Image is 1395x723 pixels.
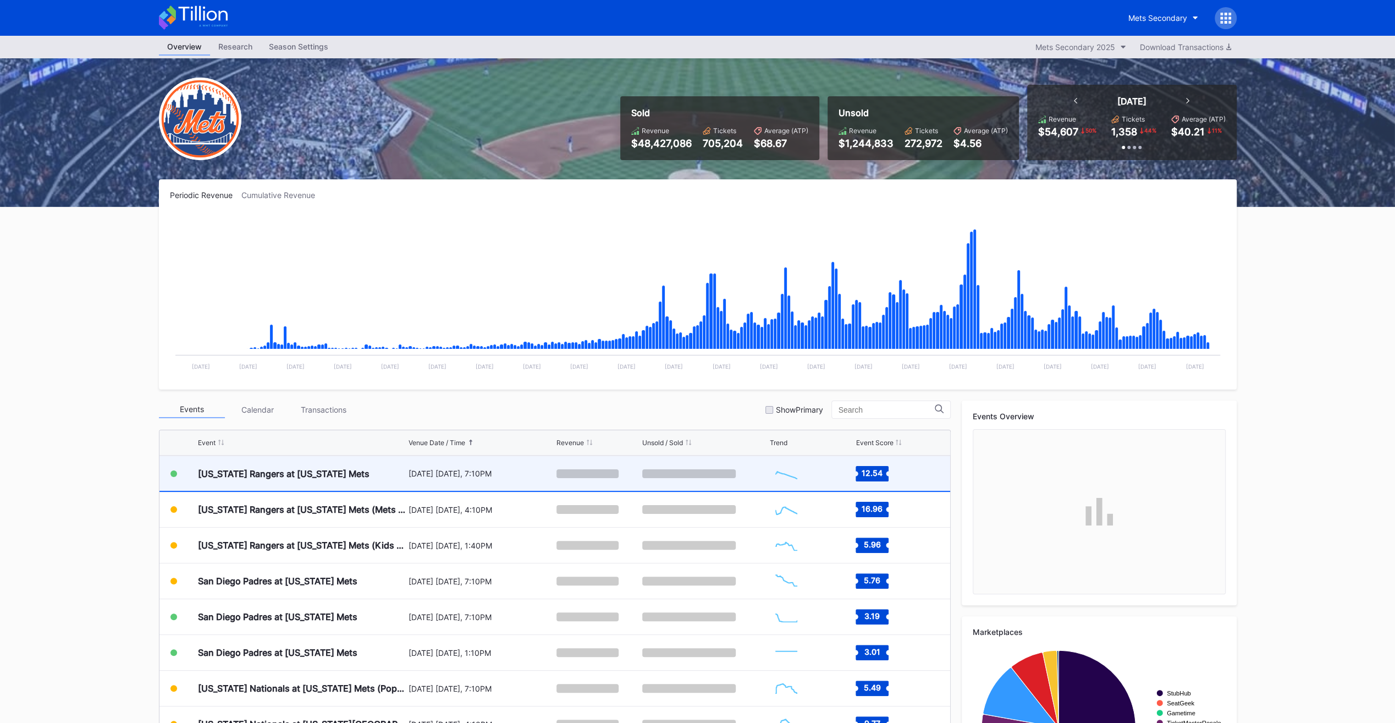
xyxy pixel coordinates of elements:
a: Research [210,39,261,56]
text: 3.01 [864,647,880,656]
div: Sold [631,107,808,118]
div: [US_STATE] Rangers at [US_STATE] Mets [198,468,370,479]
div: San Diego Padres at [US_STATE] Mets [198,576,357,587]
text: [DATE] [333,363,351,370]
div: Trend [770,439,787,447]
div: [DATE] [1117,96,1146,107]
div: Revenue [1049,115,1076,123]
div: San Diego Padres at [US_STATE] Mets [198,647,357,658]
div: Average (ATP) [1182,115,1226,123]
div: $40.21 [1171,126,1205,138]
text: [DATE] [949,363,967,370]
div: [US_STATE] Rangers at [US_STATE] Mets (Kids Color-In Lunchbox Giveaway) [198,540,406,551]
text: [DATE] [665,363,683,370]
text: 16.96 [862,504,883,513]
div: [DATE] [DATE], 1:10PM [409,648,554,658]
button: Download Transactions [1134,40,1237,54]
text: [DATE] [807,363,825,370]
text: [DATE] [1186,363,1204,370]
div: Unsold / Sold [642,439,683,447]
text: [DATE] [1044,363,1062,370]
div: Revenue [556,439,584,447]
div: Average (ATP) [964,127,1008,135]
svg: Chart title [770,639,803,666]
text: Gametime [1167,710,1195,716]
text: [DATE] [1138,363,1156,370]
div: Revenue [849,127,876,135]
div: San Diego Padres at [US_STATE] Mets [198,611,357,622]
text: StubHub [1167,690,1191,697]
div: [US_STATE] Rangers at [US_STATE] Mets (Mets Alumni Classic/Mrs. Met Taxicab [GEOGRAPHIC_DATA] Giv... [198,504,406,515]
text: [DATE] [476,363,494,370]
div: Event Score [856,439,893,447]
div: Event [198,439,216,447]
div: Periodic Revenue [170,190,241,200]
div: $54,607 [1038,126,1078,138]
div: [US_STATE] Nationals at [US_STATE] Mets (Pop-Up Home Run Apple Giveaway) [198,683,406,694]
svg: Chart title [770,567,803,595]
a: Overview [159,39,210,56]
text: 5.96 [864,540,881,549]
div: $48,427,086 [631,138,692,149]
text: 5.76 [864,576,880,585]
div: 11 % [1211,126,1223,135]
div: Research [210,39,261,54]
div: $4.56 [953,138,1008,149]
text: [DATE] [854,363,872,370]
div: Marketplaces [973,627,1226,637]
div: Tickets [915,127,938,135]
svg: Chart title [770,532,803,559]
div: Cumulative Revenue [241,190,324,200]
text: SeatGeek [1167,700,1194,706]
button: Mets Secondary [1120,8,1206,28]
text: [DATE] [570,363,588,370]
div: [DATE] [DATE], 7:10PM [409,684,554,693]
div: 705,204 [703,138,743,149]
div: Download Transactions [1140,42,1231,52]
text: [DATE] [286,363,304,370]
text: [DATE] [239,363,257,370]
text: [DATE] [996,363,1014,370]
svg: Chart title [170,213,1226,379]
text: 12.54 [862,468,883,477]
div: Revenue [642,127,669,135]
div: 50 % [1084,126,1098,135]
div: Season Settings [261,39,337,54]
div: Mets Secondary 2025 [1035,42,1115,52]
div: Transactions [291,401,357,418]
input: Search [839,406,935,414]
img: New-York-Mets-Transparent.png [159,78,241,160]
div: Calendar [225,401,291,418]
text: [DATE] [901,363,919,370]
text: 3.19 [864,611,880,621]
div: Unsold [839,107,1008,118]
div: 272,972 [905,138,942,149]
text: [DATE] [523,363,541,370]
div: Tickets [713,127,736,135]
text: [DATE] [191,363,209,370]
div: Mets Secondary [1128,13,1187,23]
div: Events Overview [973,412,1226,421]
div: [DATE] [DATE], 7:10PM [409,612,554,622]
svg: Chart title [770,460,803,488]
text: [DATE] [617,363,636,370]
div: 1,358 [1111,126,1137,138]
text: [DATE] [381,363,399,370]
text: [DATE] [712,363,730,370]
div: Venue Date / Time [409,439,465,447]
div: Show Primary [776,405,823,414]
text: 5.49 [864,683,881,692]
div: [DATE] [DATE], 7:10PM [409,577,554,586]
text: [DATE] [1091,363,1109,370]
text: [DATE] [428,363,446,370]
div: Events [159,401,225,418]
div: Average (ATP) [764,127,808,135]
text: [DATE] [759,363,778,370]
svg: Chart title [770,675,803,702]
button: Mets Secondary 2025 [1030,40,1132,54]
div: [DATE] [DATE], 7:10PM [409,469,554,478]
a: Season Settings [261,39,337,56]
div: 44 % [1143,126,1157,135]
div: Tickets [1122,115,1145,123]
